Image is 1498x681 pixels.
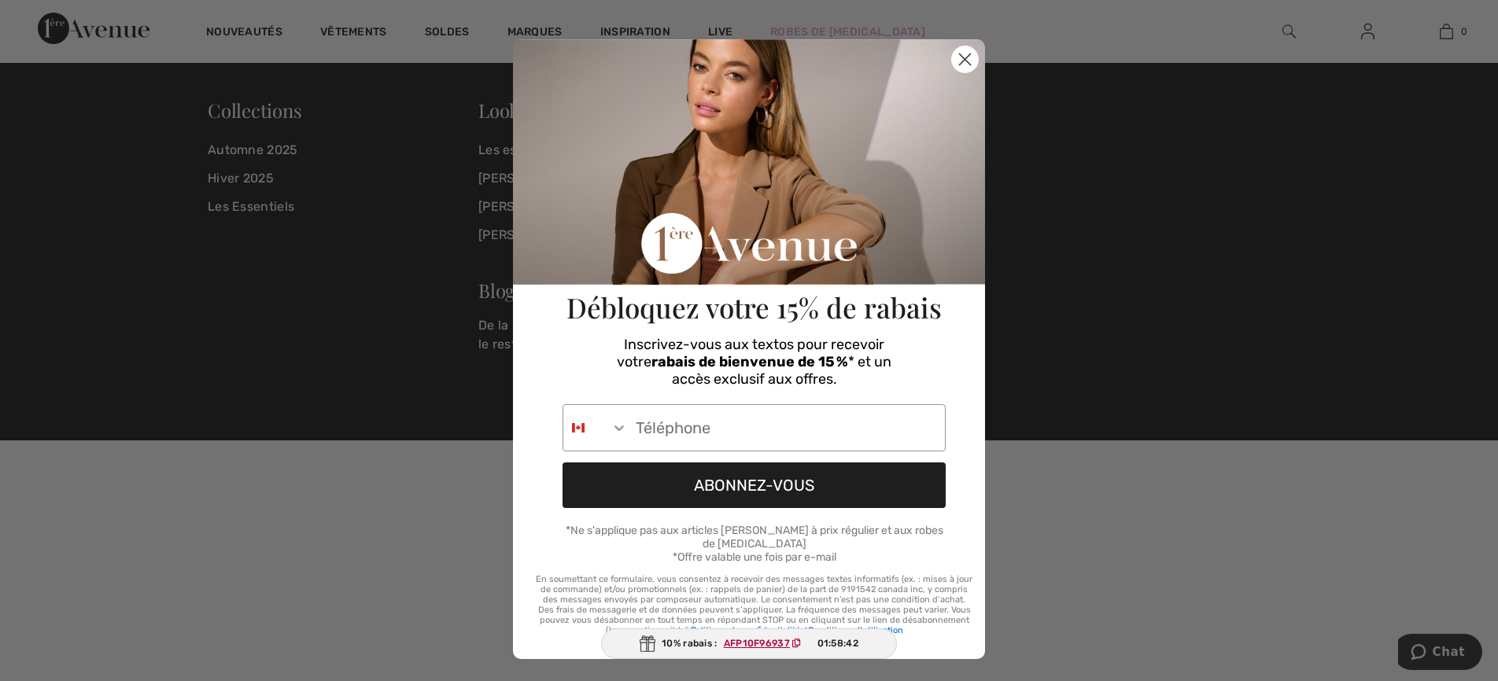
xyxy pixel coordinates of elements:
[673,550,836,564] span: *Offre valable une fois par e-mail
[601,628,897,659] div: 10% rabais :
[563,405,628,451] button: Search Countries
[951,46,979,73] button: Close dialog
[572,421,585,434] img: Canada
[563,462,946,508] button: ABONNEZ-VOUS
[808,625,903,635] a: Conditions d’utilisation
[566,524,943,550] span: *Ne s'applique pas aux articles [PERSON_NAME] à prix régulier et aux robes de [MEDICAL_DATA]
[817,636,858,650] span: 01:58:42
[617,336,891,388] span: Inscrivez-vous aux textos pour recevoir votre * et un accès exclusif aux offres.
[651,353,848,370] span: rabais de bienvenue de 15 %
[640,635,655,652] img: Gift.svg
[628,405,945,451] input: Téléphone
[35,11,67,25] span: Chat
[536,574,972,635] p: En soumettant ce formulaire, vous consentez à recevoir des messages textes informatifs (ex. : mis...
[691,625,800,635] a: Politique de confidentialité
[566,289,942,326] span: Débloquez votre 15% de rabais
[724,638,790,649] ins: AFP10F96937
